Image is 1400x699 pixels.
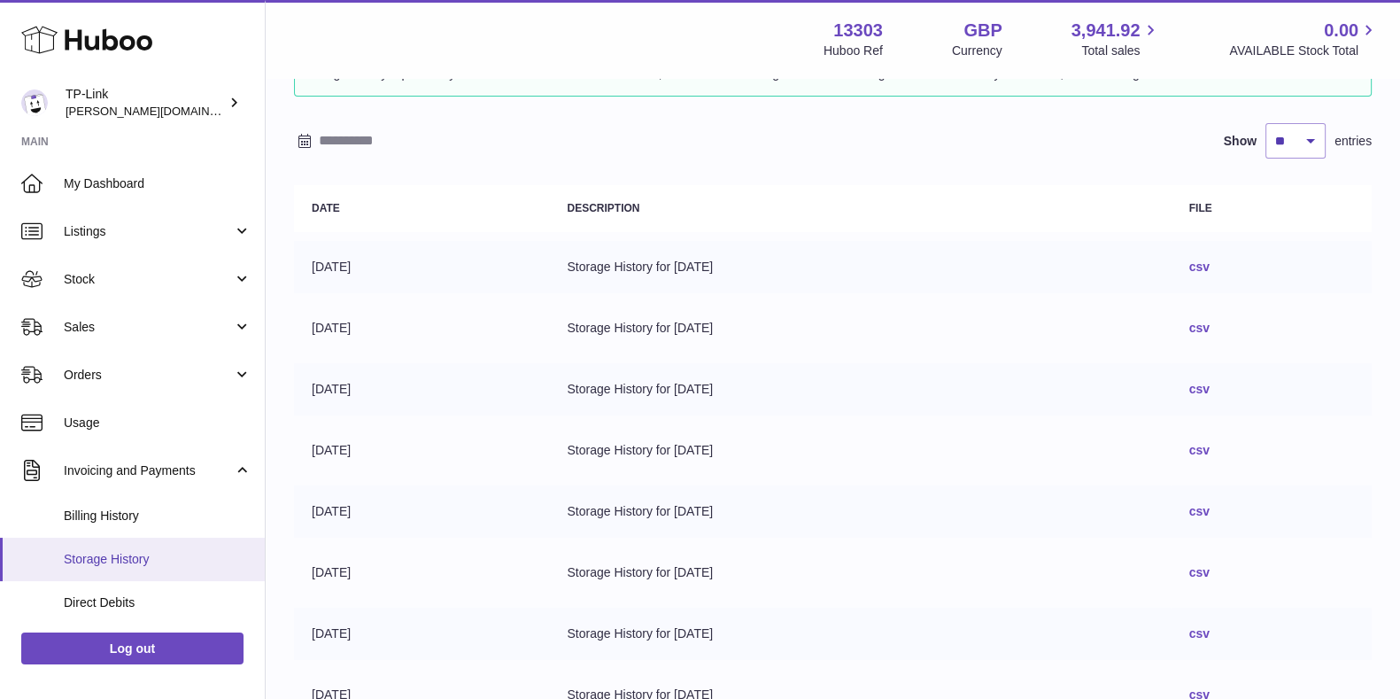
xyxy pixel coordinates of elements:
[66,86,225,120] div: TP-Link
[549,302,1171,354] td: Storage History for [DATE]
[1189,626,1210,641] a: csv
[21,633,244,664] a: Log out
[824,43,883,59] div: Huboo Ref
[1189,443,1210,457] a: csv
[1334,133,1372,150] span: entries
[549,241,1171,293] td: Storage History for [DATE]
[21,89,48,116] img: susie.li@tp-link.com
[64,271,233,288] span: Stock
[549,424,1171,477] td: Storage History for [DATE]
[64,367,233,384] span: Orders
[1081,43,1160,59] span: Total sales
[1071,19,1161,59] a: 3,941.92 Total sales
[549,363,1171,416] td: Storage History for [DATE]
[64,508,251,524] span: Billing History
[1229,19,1379,59] a: 0.00 AVAILABLE Stock Total
[952,43,1002,59] div: Currency
[1189,504,1210,518] a: csv
[1189,382,1210,396] a: csv
[1071,19,1141,43] span: 3,941.92
[294,424,549,477] td: [DATE]
[312,202,340,214] strong: Date
[66,104,447,118] span: [PERSON_NAME][DOMAIN_NAME][EMAIL_ADDRESS][DOMAIN_NAME]
[567,202,639,214] strong: Description
[549,547,1171,599] td: Storage History for [DATE]
[64,319,233,336] span: Sales
[64,175,251,192] span: My Dashboard
[1189,321,1210,335] a: csv
[64,594,251,611] span: Direct Debits
[963,19,1002,43] strong: GBP
[1229,43,1379,59] span: AVAILABLE Stock Total
[294,485,549,538] td: [DATE]
[64,551,251,568] span: Storage History
[64,415,251,431] span: Usage
[1189,260,1210,274] a: csv
[294,302,549,354] td: [DATE]
[833,19,883,43] strong: 13303
[294,241,549,293] td: [DATE]
[294,547,549,599] td: [DATE]
[64,462,233,479] span: Invoicing and Payments
[549,485,1171,538] td: Storage History for [DATE]
[294,363,549,416] td: [DATE]
[294,608,549,660] td: [DATE]
[1324,19,1358,43] span: 0.00
[1189,202,1212,214] strong: File
[1189,565,1210,579] a: csv
[64,223,233,240] span: Listings
[1224,133,1257,150] label: Show
[549,608,1171,660] td: Storage History for [DATE]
